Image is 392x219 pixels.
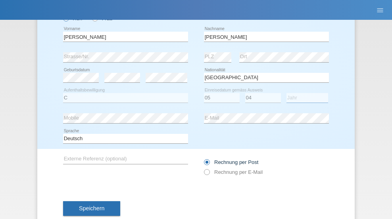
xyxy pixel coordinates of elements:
a: menu [372,8,388,12]
label: Rechnung per Post [204,159,258,165]
label: Rechnung per E-Mail [204,169,263,175]
i: menu [376,6,384,14]
input: Rechnung per Post [204,159,209,169]
button: Speichern [63,201,120,216]
input: Rechnung per E-Mail [204,169,209,179]
span: Speichern [79,205,104,211]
